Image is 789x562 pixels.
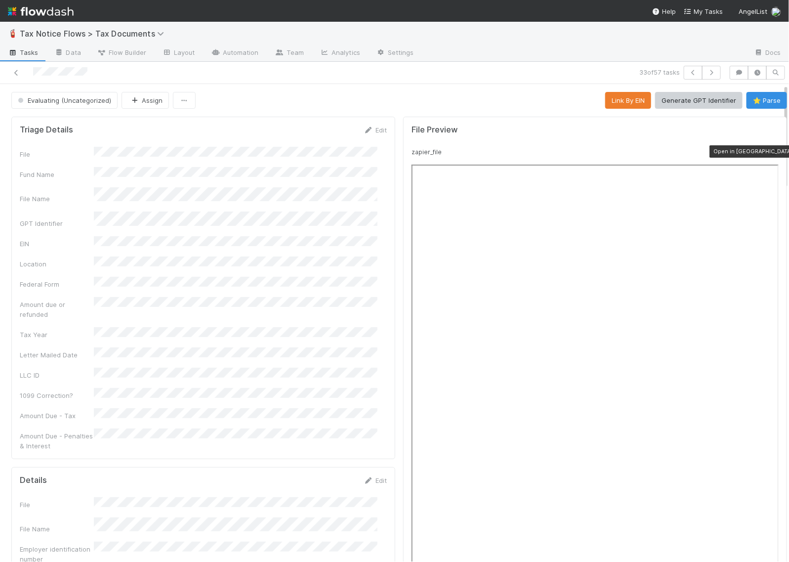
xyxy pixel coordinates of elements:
a: Edit [364,126,387,134]
div: Help [652,6,676,16]
span: Tasks [8,47,39,57]
div: GPT Identifier [20,218,94,228]
a: My Tasks [684,6,723,16]
span: AngelList [739,7,767,15]
div: 1099 Correction? [20,390,94,400]
span: Flow Builder [97,47,146,57]
div: Amount Due - Tax [20,411,94,421]
div: File Name [20,194,94,204]
div: LLC ID [20,370,94,380]
div: File [20,500,94,510]
a: Edit [364,476,387,484]
h5: File Preview [412,125,457,135]
span: My Tasks [684,7,723,15]
div: Fund Name [20,170,94,179]
a: Flow Builder [89,45,154,61]
a: Team [267,45,312,61]
div: File [20,149,94,159]
img: logo-inverted-e16ddd16eac7371096b0.svg [8,3,74,20]
div: Letter Mailed Date [20,350,94,360]
button: ⭐ Parse [747,92,787,109]
a: Layout [154,45,203,61]
div: Amount Due - Penalties & Interest [20,431,94,451]
button: Link By EIN [605,92,651,109]
span: 33 of 57 tasks [639,67,680,77]
div: Tax Year [20,330,94,340]
button: Generate GPT Identifier [655,92,743,109]
a: Automation [203,45,267,61]
button: Assign [122,92,169,109]
a: Docs [746,45,789,61]
span: Tax Notice Flows > Tax Documents [20,29,169,39]
h5: Details [20,476,47,485]
div: File Name [20,524,94,534]
img: avatar_cc3a00d7-dd5c-4a2f-8d58-dd6545b20c0d.png [771,7,781,17]
div: Location [20,259,94,269]
a: Analytics [312,45,368,61]
span: Evaluating (Uncategorized) [16,96,111,104]
h5: Triage Details [20,125,73,135]
a: Settings [368,45,422,61]
span: 🧯 [8,29,18,38]
a: Data [46,45,89,61]
div: Amount due or refunded [20,300,94,319]
div: Federal Form [20,279,94,289]
small: zapier_file [412,148,442,156]
div: EIN [20,239,94,249]
button: Evaluating (Uncategorized) [11,92,118,109]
